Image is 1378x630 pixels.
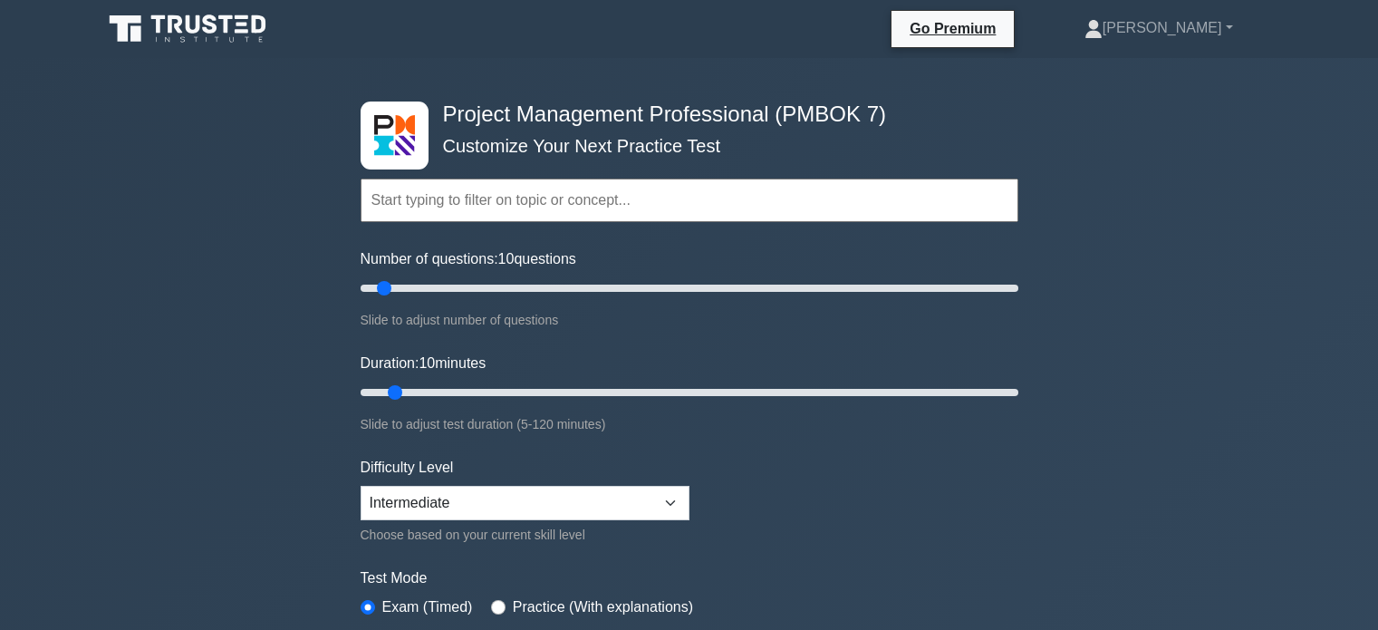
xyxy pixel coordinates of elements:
div: Slide to adjust test duration (5-120 minutes) [361,413,1018,435]
label: Test Mode [361,567,1018,589]
a: Go Premium [899,17,1007,40]
div: Choose based on your current skill level [361,524,689,546]
h4: Project Management Professional (PMBOK 7) [436,102,930,128]
label: Difficulty Level [361,457,454,479]
label: Exam (Timed) [382,596,473,618]
input: Start typing to filter on topic or concept... [361,179,1018,222]
label: Number of questions: questions [361,248,576,270]
div: Slide to adjust number of questions [361,309,1018,331]
label: Practice (With explanations) [513,596,693,618]
span: 10 [498,251,515,267]
label: Duration: minutes [361,353,487,374]
span: 10 [419,355,435,371]
a: [PERSON_NAME] [1041,10,1277,46]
